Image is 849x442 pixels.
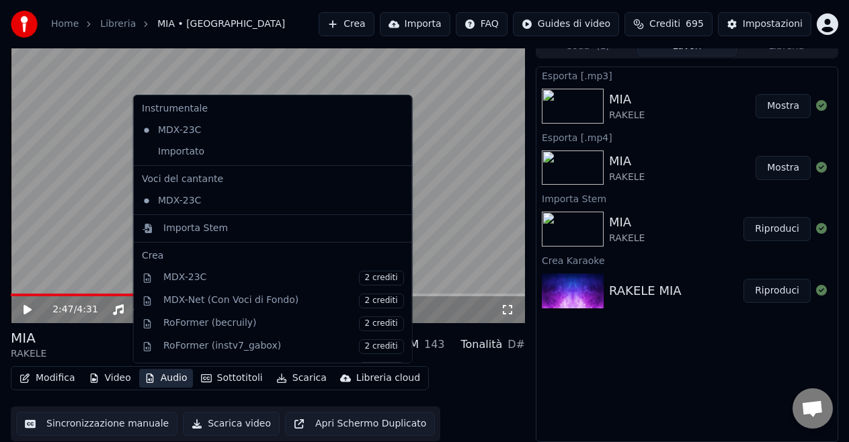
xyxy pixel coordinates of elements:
a: Libreria [100,17,136,31]
div: Instrumentale [136,98,409,120]
button: Mostra [756,156,811,180]
img: youka [11,11,38,38]
div: Impostazioni [743,17,803,31]
button: Scarica video [183,412,280,436]
span: 695 [686,17,704,31]
span: 2 crediti [358,294,403,308]
div: MIA [609,152,645,171]
nav: breadcrumb [51,17,285,31]
div: Importato [136,141,389,163]
div: 143 [424,337,445,353]
div: RAKELE [609,109,645,122]
span: 2 crediti [358,339,403,354]
div: RoFormer (becruily) [163,316,404,331]
span: 4:31 [77,303,97,316]
div: Esporta [.mp3] [536,67,838,83]
div: MDX-23C [163,271,404,285]
button: FAQ [456,12,508,36]
div: MIA [609,90,645,109]
button: Riproduci [743,217,811,241]
button: Sottotitoli [196,369,268,388]
div: RAKELE [609,232,645,245]
button: Modifica [14,369,81,388]
button: Crea [319,12,374,36]
div: D# [508,337,525,353]
div: Importa Stem [536,190,838,206]
div: Libreria cloud [356,371,420,385]
span: Crediti [649,17,680,31]
div: Tonalità [461,337,503,353]
button: Audio [139,369,193,388]
div: / [52,303,85,316]
span: 2 crediti [358,271,403,285]
span: 2 crediti [358,316,403,331]
div: MDX-23C [136,120,389,141]
button: Importa [380,12,450,36]
span: 2:47 [52,303,73,316]
button: Video [83,369,136,388]
div: MDX-23C [136,190,389,212]
div: MDX-Net (Con Voci di Fondo) [163,294,404,308]
div: RAKELE [609,171,645,184]
button: Crediti695 [624,12,713,36]
button: Mostra [756,94,811,118]
button: Riproduci [743,279,811,303]
div: RoFormer (instv7_gabox) [163,339,404,354]
div: Demucs [163,362,404,377]
span: 2 crediti [358,362,403,377]
div: RAKELE [11,347,46,361]
div: RAKELE MIA [609,281,682,300]
button: Guides di video [513,12,619,36]
button: Scarica [271,369,332,388]
span: MIA • [GEOGRAPHIC_DATA] [157,17,285,31]
div: Aprire la chat [793,388,833,429]
a: Home [51,17,79,31]
div: Esporta [.mp4] [536,129,838,145]
div: MIA [609,213,645,232]
button: Sincronizzazione manuale [16,412,177,436]
div: Importa Stem [163,222,228,235]
div: Crea [142,249,404,263]
button: Apri Schermo Duplicato [285,412,435,436]
div: Voci del cantante [136,169,409,190]
div: MIA [11,328,46,347]
button: Impostazioni [718,12,811,36]
div: Crea Karaoke [536,252,838,268]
